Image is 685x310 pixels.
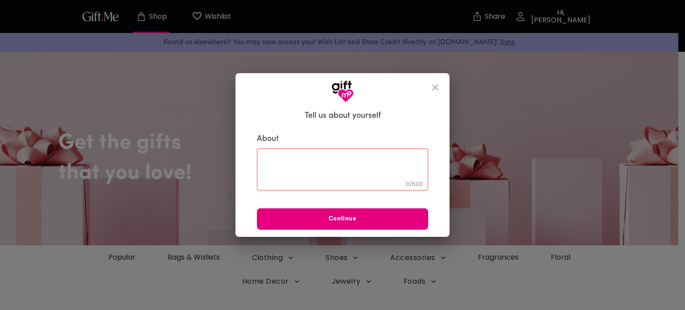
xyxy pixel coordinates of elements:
h6: Tell us about yourself [305,111,381,121]
label: About [257,134,428,145]
button: Continue [257,208,428,230]
span: 0 / 500 [406,180,423,188]
button: close [425,77,446,98]
span: Continue [257,214,428,224]
img: GiftMe Logo [331,80,354,103]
